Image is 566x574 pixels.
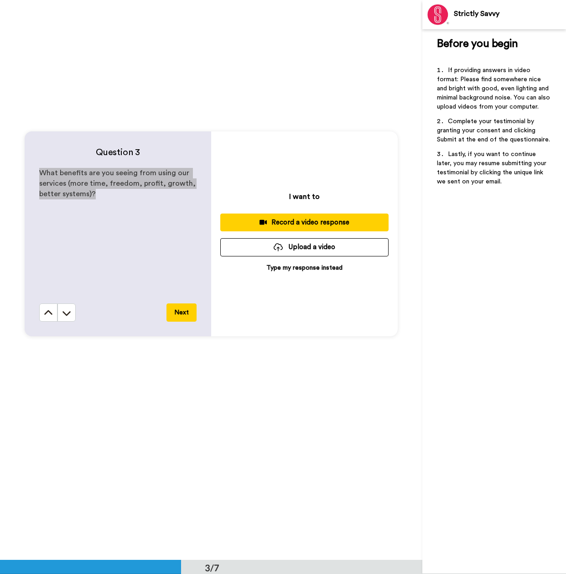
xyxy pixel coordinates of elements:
[289,191,320,202] p: I want to
[190,561,234,574] div: 3/7
[437,151,548,185] span: Lastly, if you want to continue later, you may resume submitting your testimonial by clicking the...
[437,118,550,143] span: Complete your testimonial by granting your consent and clicking Submit at the end of the question...
[220,238,389,256] button: Upload a video
[220,214,389,231] button: Record a video response
[166,303,197,322] button: Next
[454,10,566,18] div: Strictly Savvy
[266,263,343,272] p: Type my response instead
[228,218,381,227] div: Record a video response
[427,4,449,26] img: Profile Image
[39,146,197,159] h4: Question 3
[437,38,518,49] span: Before you begin
[39,169,197,198] span: What benefits are you seeing from using our services (more time, freedom, profit, growth, better ...
[437,67,552,110] span: If providing answers in video format: Please find somewhere nice and bright with good, even light...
